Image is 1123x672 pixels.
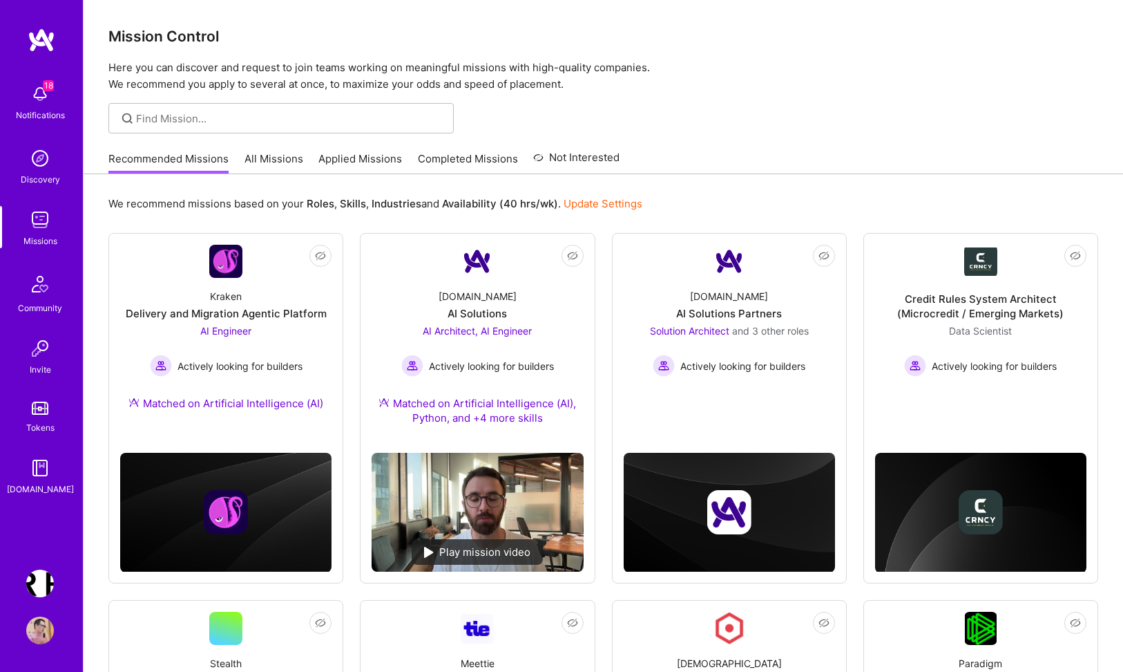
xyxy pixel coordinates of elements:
[713,245,746,278] img: Company Logo
[564,197,642,210] a: Update Settings
[150,355,172,377] img: Actively looking for builders
[653,355,675,377] img: Actively looking for builders
[209,245,242,278] img: Company Logo
[875,245,1086,403] a: Company LogoCredit Rules System Architect (Microcredit / Emerging Markets)Data Scientist Actively...
[707,490,751,534] img: Company logo
[23,268,57,301] img: Community
[108,151,229,174] a: Recommended Missions
[412,539,543,565] div: Play mission video
[26,617,54,644] img: User Avatar
[119,111,135,127] i: icon SearchGrey
[680,359,805,373] span: Actively looking for builders
[315,250,326,261] i: icon EyeClosed
[818,250,829,261] i: icon EyeClosed
[624,453,835,572] img: cover
[26,80,54,108] img: bell
[676,306,782,321] div: AI Solutions Partners
[244,151,303,174] a: All Missions
[128,396,323,411] div: Matched on Artificial Intelligence (AI)
[120,245,332,427] a: Company LogoKrakenDelivery and Migration Agentic PlatformAI Engineer Actively looking for builder...
[932,359,1057,373] span: Actively looking for builders
[713,612,746,645] img: Company Logo
[875,453,1086,573] img: cover
[650,325,729,337] span: Solution Architect
[533,149,620,174] a: Not Interested
[818,617,829,628] i: icon EyeClosed
[23,617,57,644] a: User Avatar
[32,402,48,415] img: tokens
[28,28,55,53] img: logo
[120,453,332,572] img: cover
[442,197,558,210] b: Availability (40 hrs/wk)
[30,362,51,377] div: Invite
[21,172,60,187] div: Discovery
[378,397,390,408] img: Ateam Purple Icon
[26,335,54,362] img: Invite
[126,306,327,321] div: Delivery and Migration Agentic Platform
[567,250,578,261] i: icon EyeClosed
[1070,250,1081,261] i: icon EyeClosed
[108,28,1098,45] h3: Mission Control
[210,289,242,304] div: Kraken
[624,245,835,403] a: Company Logo[DOMAIN_NAME]AI Solutions PartnersSolution Architect and 3 other rolesActively lookin...
[210,656,242,671] div: Stealth
[439,289,517,304] div: [DOMAIN_NAME]
[108,59,1098,93] p: Here you can discover and request to join teams working on meaningful missions with high-quality ...
[690,289,768,304] div: [DOMAIN_NAME]
[959,656,1002,671] div: Paradigm
[23,234,57,248] div: Missions
[461,614,494,644] img: Company Logo
[959,490,1003,534] img: Company logo
[108,196,642,211] p: We recommend missions based on your , , and .
[401,355,423,377] img: Actively looking for builders
[7,482,74,496] div: [DOMAIN_NAME]
[677,656,782,671] div: [DEMOGRAPHIC_DATA]
[418,151,518,174] a: Completed Missions
[423,325,532,337] span: AI Architect, AI Engineer
[318,151,402,174] a: Applied Missions
[177,359,303,373] span: Actively looking for builders
[448,306,507,321] div: AI Solutions
[26,454,54,482] img: guide book
[307,197,334,210] b: Roles
[372,453,583,572] img: No Mission
[461,245,494,278] img: Company Logo
[372,197,421,210] b: Industries
[23,570,57,597] a: Terr.ai: Building an Innovative Real Estate Platform
[136,111,443,126] input: Find Mission...
[732,325,809,337] span: and 3 other roles
[567,617,578,628] i: icon EyeClosed
[204,490,248,534] img: Company logo
[964,248,997,276] img: Company Logo
[429,359,554,373] span: Actively looking for builders
[949,325,1012,337] span: Data Scientist
[965,612,997,645] img: Company Logo
[26,144,54,172] img: discovery
[128,397,140,408] img: Ateam Purple Icon
[461,656,495,671] div: Meettie
[26,420,55,435] div: Tokens
[340,197,366,210] b: Skills
[18,301,62,315] div: Community
[26,206,54,234] img: teamwork
[16,108,65,122] div: Notifications
[26,570,54,597] img: Terr.ai: Building an Innovative Real Estate Platform
[200,325,251,337] span: AI Engineer
[1070,617,1081,628] i: icon EyeClosed
[372,245,583,442] a: Company Logo[DOMAIN_NAME]AI SolutionsAI Architect, AI Engineer Actively looking for buildersActiv...
[904,355,926,377] img: Actively looking for builders
[315,617,326,628] i: icon EyeClosed
[43,80,54,91] span: 18
[875,292,1086,321] div: Credit Rules System Architect (Microcredit / Emerging Markets)
[372,396,583,425] div: Matched on Artificial Intelligence (AI), Python, and +4 more skills
[424,547,434,558] img: play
